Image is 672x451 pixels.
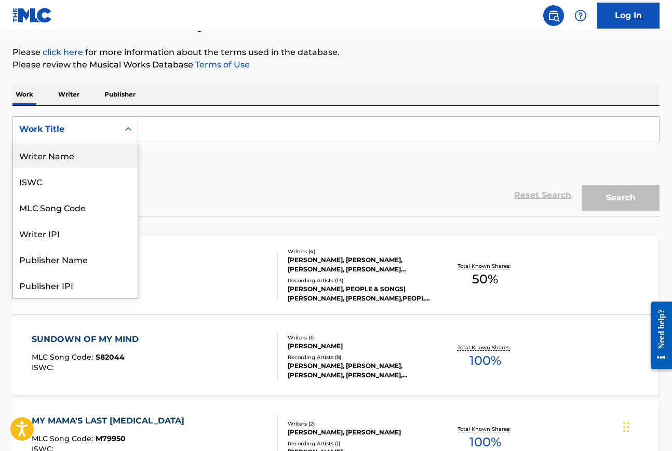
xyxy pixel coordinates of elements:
[12,8,52,23] img: MLC Logo
[12,59,660,71] p: Please review the Musical Works Database
[101,84,139,105] p: Publisher
[458,344,513,351] p: Total Known Shares:
[643,294,672,377] iframe: Resource Center
[288,361,432,380] div: [PERSON_NAME], [PERSON_NAME], [PERSON_NAME], [PERSON_NAME], [PERSON_NAME]
[32,352,96,362] span: MLC Song Code :
[288,255,432,274] div: [PERSON_NAME], [PERSON_NAME], [PERSON_NAME], [PERSON_NAME] [PERSON_NAME]
[570,5,591,26] div: Help
[458,262,513,270] p: Total Known Shares:
[469,351,501,370] span: 100 %
[12,236,660,314] a: MY FIRST LOVEMLC Song Code:MR105KISWC:Writers (4)[PERSON_NAME], [PERSON_NAME], [PERSON_NAME], [PE...
[55,84,83,105] p: Writer
[12,116,660,216] form: Search Form
[288,353,432,361] div: Recording Artists ( 8 )
[43,47,83,57] a: click here
[458,425,513,433] p: Total Known Shares:
[288,284,432,303] div: [PERSON_NAME], PEOPLE & SONGS|[PERSON_NAME], [PERSON_NAME],PEOPLE & SONGS, [PERSON_NAME] & PEOPLE...
[288,420,432,428] div: Writers ( 2 )
[288,277,432,284] div: Recording Artists ( 13 )
[472,270,498,289] span: 50 %
[574,9,587,22] img: help
[623,412,629,443] div: Drag
[288,334,432,341] div: Writers ( 1 )
[547,9,560,22] img: search
[12,318,660,395] a: SUNDOWN OF MY MINDMLC Song Code:S82044ISWC:Writers (1)[PERSON_NAME]Recording Artists (8)[PERSON_N...
[32,363,56,372] span: ISWC :
[13,272,138,298] div: Publisher IPI
[13,220,138,246] div: Writer IPI
[13,194,138,220] div: MLC Song Code
[32,415,190,427] div: MY MAMA'S LAST [MEDICAL_DATA]
[13,168,138,194] div: ISWC
[96,434,126,443] span: M79950
[12,84,36,105] p: Work
[12,46,660,59] p: Please for more information about the terms used in the database.
[288,440,432,447] div: Recording Artists ( 1 )
[96,352,125,362] span: S82044
[597,3,660,29] a: Log In
[543,5,564,26] a: Public Search
[13,142,138,168] div: Writer Name
[620,401,672,451] iframe: Chat Widget
[193,60,250,70] a: Terms of Use
[13,246,138,272] div: Publisher Name
[19,123,113,135] div: Work Title
[288,428,432,437] div: [PERSON_NAME], [PERSON_NAME]
[288,248,432,255] div: Writers ( 4 )
[32,333,144,346] div: SUNDOWN OF MY MIND
[288,341,432,351] div: [PERSON_NAME]
[32,434,96,443] span: MLC Song Code :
